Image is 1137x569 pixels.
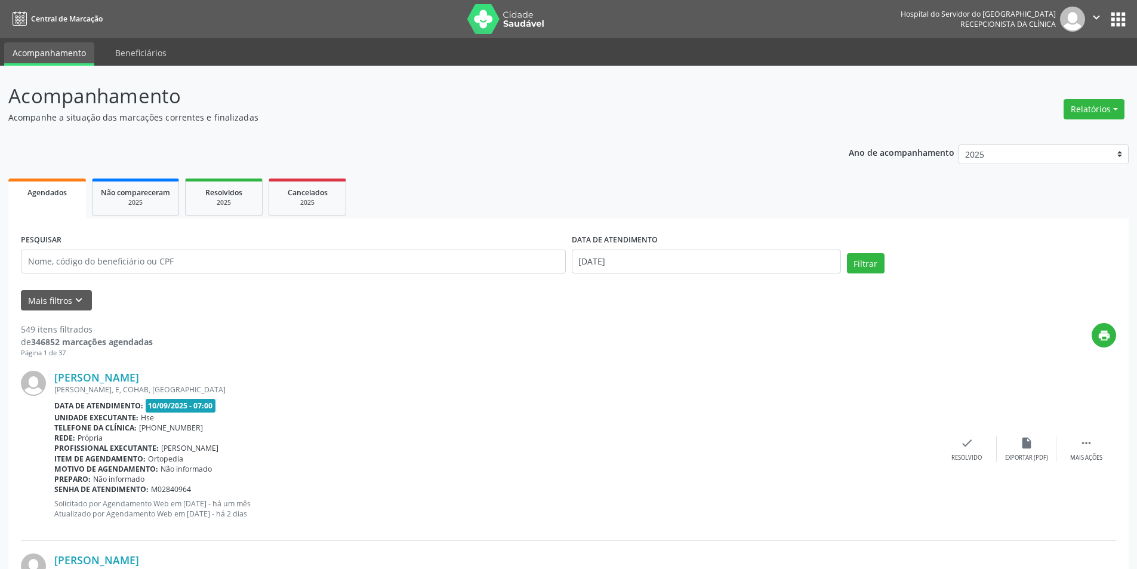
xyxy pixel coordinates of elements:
a: Beneficiários [107,42,175,63]
a: [PERSON_NAME] [54,553,139,567]
button: Filtrar [847,253,885,273]
div: Página 1 de 37 [21,348,153,358]
label: PESQUISAR [21,231,61,250]
i: check [960,436,973,450]
div: 2025 [101,198,170,207]
div: Mais ações [1070,454,1102,462]
strong: 346852 marcações agendadas [31,336,153,347]
button: Mais filtroskeyboard_arrow_down [21,290,92,311]
input: Nome, código do beneficiário ou CPF [21,250,566,273]
b: Senha de atendimento: [54,484,149,494]
div: 2025 [194,198,254,207]
a: [PERSON_NAME] [54,371,139,384]
div: de [21,336,153,348]
span: [PHONE_NUMBER] [139,423,203,433]
a: Central de Marcação [8,9,103,29]
b: Motivo de agendamento: [54,464,158,474]
i: keyboard_arrow_down [72,294,85,307]
p: Acompanhe a situação das marcações correntes e finalizadas [8,111,793,124]
span: Resolvidos [205,187,242,198]
span: Agendados [27,187,67,198]
span: 10/09/2025 - 07:00 [146,399,216,413]
div: Exportar (PDF) [1005,454,1048,462]
div: 549 itens filtrados [21,323,153,336]
button: print [1092,323,1116,347]
button: apps [1108,9,1129,30]
span: M02840964 [151,484,191,494]
p: Ano de acompanhamento [849,144,954,159]
span: Cancelados [288,187,328,198]
p: Acompanhamento [8,81,793,111]
b: Preparo: [54,474,91,484]
i:  [1090,11,1103,24]
div: [PERSON_NAME], E, COHAB, [GEOGRAPHIC_DATA] [54,385,937,395]
input: Selecione um intervalo [572,250,841,273]
button: Relatórios [1064,99,1124,119]
span: Recepcionista da clínica [960,19,1056,29]
b: Data de atendimento: [54,401,143,411]
b: Telefone da clínica: [54,423,137,433]
img: img [21,371,46,396]
button:  [1085,7,1108,32]
span: Não compareceram [101,187,170,198]
span: Hse [141,413,154,423]
a: Acompanhamento [4,42,94,66]
span: Própria [78,433,103,443]
div: 2025 [278,198,337,207]
b: Rede: [54,433,75,443]
b: Unidade executante: [54,413,138,423]
span: Central de Marcação [31,14,103,24]
img: img [1060,7,1085,32]
label: DATA DE ATENDIMENTO [572,231,658,250]
span: Não informado [161,464,212,474]
b: Item de agendamento: [54,454,146,464]
i:  [1080,436,1093,450]
i: insert_drive_file [1020,436,1033,450]
div: Hospital do Servidor do [GEOGRAPHIC_DATA] [901,9,1056,19]
i: print [1098,329,1111,342]
span: Não informado [93,474,144,484]
b: Profissional executante: [54,443,159,453]
span: Ortopedia [148,454,183,464]
span: [PERSON_NAME] [161,443,218,453]
div: Resolvido [951,454,982,462]
p: Solicitado por Agendamento Web em [DATE] - há um mês Atualizado por Agendamento Web em [DATE] - h... [54,499,937,519]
